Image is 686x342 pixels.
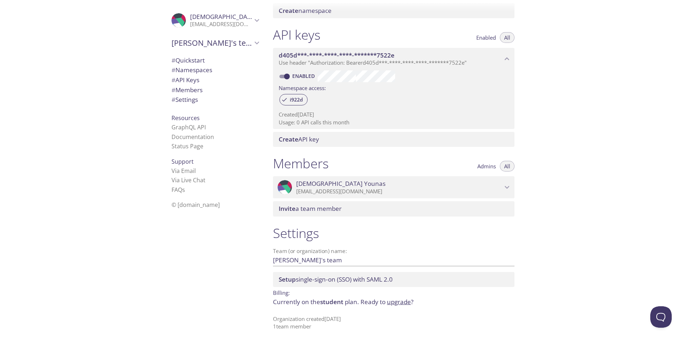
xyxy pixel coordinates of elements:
span: API Keys [171,76,199,84]
div: Muhammad's team [166,34,264,52]
div: Muhammad Younas [273,176,514,198]
span: Resources [171,114,200,122]
h1: Members [273,155,329,172]
p: Billing: [273,287,514,297]
p: Created [DATE] [279,111,509,118]
span: Create [279,135,298,143]
label: Team (or organization) name: [273,248,347,254]
div: Setup SSO [273,272,514,287]
span: a team member [279,204,342,213]
span: # [171,76,175,84]
span: s [182,186,185,194]
button: Enabled [472,32,500,43]
p: Organization created [DATE] 1 team member [273,315,514,331]
iframe: Help Scout Beacon - Open [650,306,672,328]
p: [EMAIL_ADDRESS][DOMAIN_NAME] [296,188,502,195]
p: Usage: 0 API calls this month [279,119,509,126]
span: Setup [279,275,296,283]
div: Create API Key [273,132,514,147]
span: API key [279,135,319,143]
span: [DEMOGRAPHIC_DATA] Younas [190,13,279,21]
div: Muhammad Younas [166,9,264,32]
button: Admins [473,161,500,172]
span: Support [171,158,194,165]
div: Quickstart [166,55,264,65]
span: # [171,66,175,74]
span: # [171,86,175,94]
label: Namespace access: [279,82,326,93]
div: Invite a team member [273,201,514,216]
span: Invite [279,204,295,213]
span: Quickstart [171,56,205,64]
div: Team Settings [166,95,264,105]
div: Namespaces [166,65,264,75]
span: Settings [171,95,198,104]
a: Documentation [171,133,214,141]
button: All [500,32,514,43]
button: All [500,161,514,172]
span: i922d [285,96,307,103]
span: [PERSON_NAME]'s team [171,38,252,48]
span: Ready to ? [361,298,413,306]
div: Members [166,85,264,95]
h1: Settings [273,225,514,241]
span: Members [171,86,203,94]
a: upgrade [387,298,411,306]
span: # [171,95,175,104]
a: FAQ [171,186,185,194]
span: © [DOMAIN_NAME] [171,201,220,209]
span: student [320,298,343,306]
a: Enabled [291,73,318,79]
h1: API keys [273,27,320,43]
span: single-sign-on (SSO) with SAML 2.0 [279,275,393,283]
p: Currently on the plan. [273,297,514,307]
div: API Keys [166,75,264,85]
span: [DEMOGRAPHIC_DATA] Younas [296,180,386,188]
span: Namespaces [171,66,212,74]
span: # [171,56,175,64]
a: Via Live Chat [171,176,205,184]
p: [EMAIL_ADDRESS][DOMAIN_NAME] [190,21,252,28]
a: GraphQL API [171,123,206,131]
div: i922d [279,94,308,105]
a: Status Page [171,142,203,150]
a: Via Email [171,167,196,175]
